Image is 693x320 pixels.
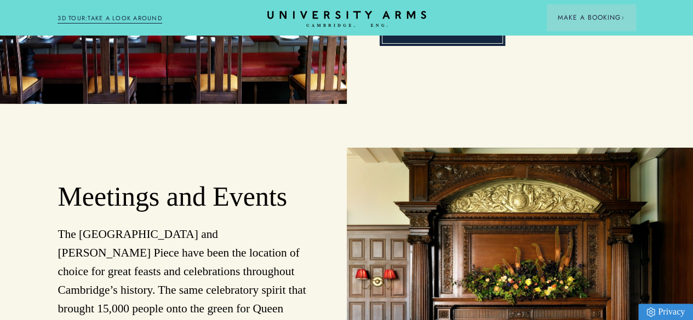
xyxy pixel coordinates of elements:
[547,4,635,31] button: Make a BookingArrow icon
[638,304,693,320] a: Privacy
[58,181,313,214] h2: Meetings and Events
[58,14,162,24] a: 3D TOUR:TAKE A LOOK AROUND
[267,11,426,28] a: Home
[646,307,655,317] img: Privacy
[621,16,625,20] img: Arrow icon
[558,13,625,22] span: Make a Booking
